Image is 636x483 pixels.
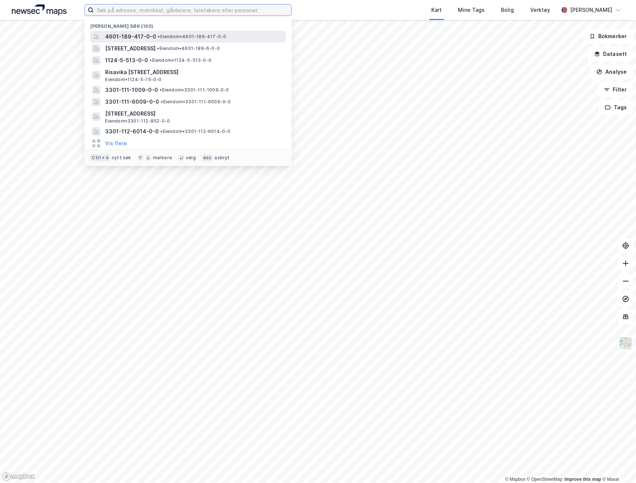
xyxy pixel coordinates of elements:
[161,99,231,105] span: Eiendom • 3301-111-6009-0-0
[565,477,601,482] a: Improve this map
[94,4,291,16] input: Søk på adresse, matrikkel, gårdeiere, leietakere eller personer
[599,447,636,483] iframe: Chat Widget
[105,127,159,136] span: 3301-112-6014-0-0
[597,82,633,97] button: Filter
[186,155,196,161] div: velg
[153,155,172,161] div: markere
[505,477,525,482] a: Mapbox
[84,17,292,31] div: [PERSON_NAME] søk (100)
[105,118,170,124] span: Eiendom • 3301-112-852-0-0
[105,56,148,65] span: 1124-5-513-0-0
[501,6,514,14] div: Bolig
[458,6,485,14] div: Mine Tags
[599,447,636,483] div: Kontrollprogram for chat
[431,6,442,14] div: Kart
[202,154,213,161] div: esc
[160,87,229,93] span: Eiendom • 3301-111-1009-0-0
[105,97,159,106] span: 3301-111-6009-0-0
[160,87,162,93] span: •
[527,477,563,482] a: OpenStreetMap
[105,68,283,77] span: Risavika [STREET_ADDRESS]
[105,109,283,118] span: [STREET_ADDRESS]
[150,57,211,63] span: Eiendom • 1124-5-513-0-0
[161,99,163,104] span: •
[583,29,633,44] button: Bokmerker
[214,155,230,161] div: avbryt
[112,155,131,161] div: nytt søk
[599,100,633,115] button: Tags
[588,47,633,61] button: Datasett
[158,34,160,39] span: •
[158,34,226,40] span: Eiendom • 4601-189-417-0-0
[570,6,612,14] div: [PERSON_NAME]
[105,139,127,148] button: Vis flere
[590,64,633,79] button: Analyse
[2,472,35,481] a: Mapbox homepage
[105,32,156,41] span: 4601-189-417-0-0
[105,44,155,53] span: [STREET_ADDRESS]
[90,154,110,161] div: Ctrl + k
[160,129,163,134] span: •
[160,129,230,134] span: Eiendom • 3301-112-6014-0-0
[619,336,633,350] img: Z
[530,6,550,14] div: Verktøy
[105,86,158,94] span: 3301-111-1009-0-0
[157,46,220,51] span: Eiendom • 4601-189-6-0-0
[105,77,161,83] span: Eiendom • 1124-5-15-0-0
[157,46,159,51] span: •
[12,4,67,16] img: logo.a4113a55bc3d86da70a041830d287a7e.svg
[150,57,152,63] span: •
